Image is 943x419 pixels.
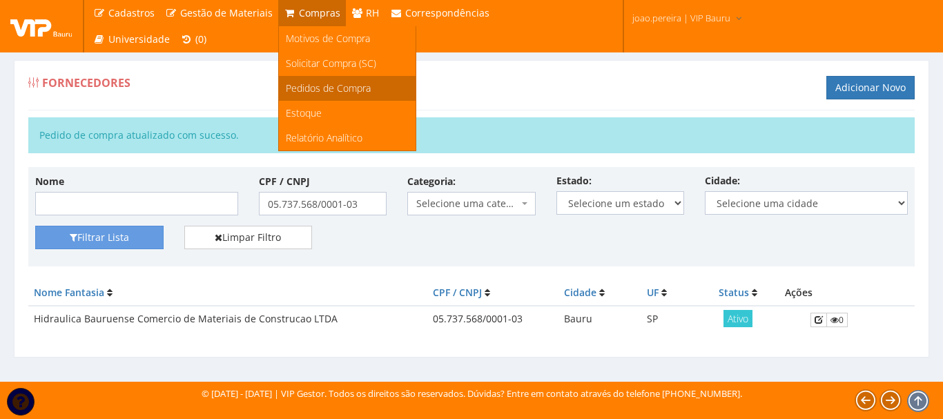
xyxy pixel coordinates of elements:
[433,286,482,299] a: CPF / CNPJ
[10,16,72,37] img: logo
[826,76,915,99] a: Adicionar Novo
[279,51,416,76] a: Solicitar Compra (SC)
[366,6,379,19] span: RH
[202,387,742,400] div: © [DATE] - [DATE] | VIP Gestor. Todos os direitos são reservados. Dúvidas? Entre em contato atrav...
[184,226,313,249] a: Limpar Filtro
[175,26,213,52] a: (0)
[779,280,915,306] th: Ações
[180,6,273,19] span: Gestão de Materiais
[108,6,155,19] span: Cadastros
[279,101,416,126] a: Estoque
[279,126,416,150] a: Relatório Analítico
[279,26,416,51] a: Motivos de Compra
[647,286,659,299] a: UF
[632,11,730,25] span: joao.pereira | VIP Bauru
[558,306,641,333] td: Bauru
[286,32,370,45] span: Motivos de Compra
[299,6,340,19] span: Compras
[723,310,752,327] span: Ativo
[279,76,416,101] a: Pedidos de Compra
[719,286,749,299] a: Status
[705,174,740,188] label: Cidade:
[405,6,489,19] span: Correspondências
[195,32,206,46] span: (0)
[407,175,456,188] label: Categoria:
[35,226,164,249] button: Filtrar Lista
[34,286,104,299] a: Nome Fantasia
[556,174,592,188] label: Estado:
[42,75,130,90] span: Fornecedores
[259,192,387,215] input: ___.___.___-__
[88,26,175,52] a: Universidade
[286,57,376,70] span: Solicitar Compra (SC)
[28,306,427,333] td: Hidraulica Bauruense Comercio de Materiais de Construcao LTDA
[416,197,518,211] span: Selecione uma categoria
[641,306,697,333] td: SP
[826,313,848,327] a: 0
[286,131,362,144] span: Relatório Analítico
[427,306,558,333] td: 05.737.568/0001-03
[108,32,170,46] span: Universidade
[407,192,536,215] span: Selecione uma categoria
[28,117,915,153] div: Pedido de compra atualizado com sucesso.
[286,81,371,95] span: Pedidos de Compra
[564,286,596,299] a: Cidade
[286,106,322,119] span: Estoque
[35,175,64,188] label: Nome
[259,175,310,188] label: CPF / CNPJ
